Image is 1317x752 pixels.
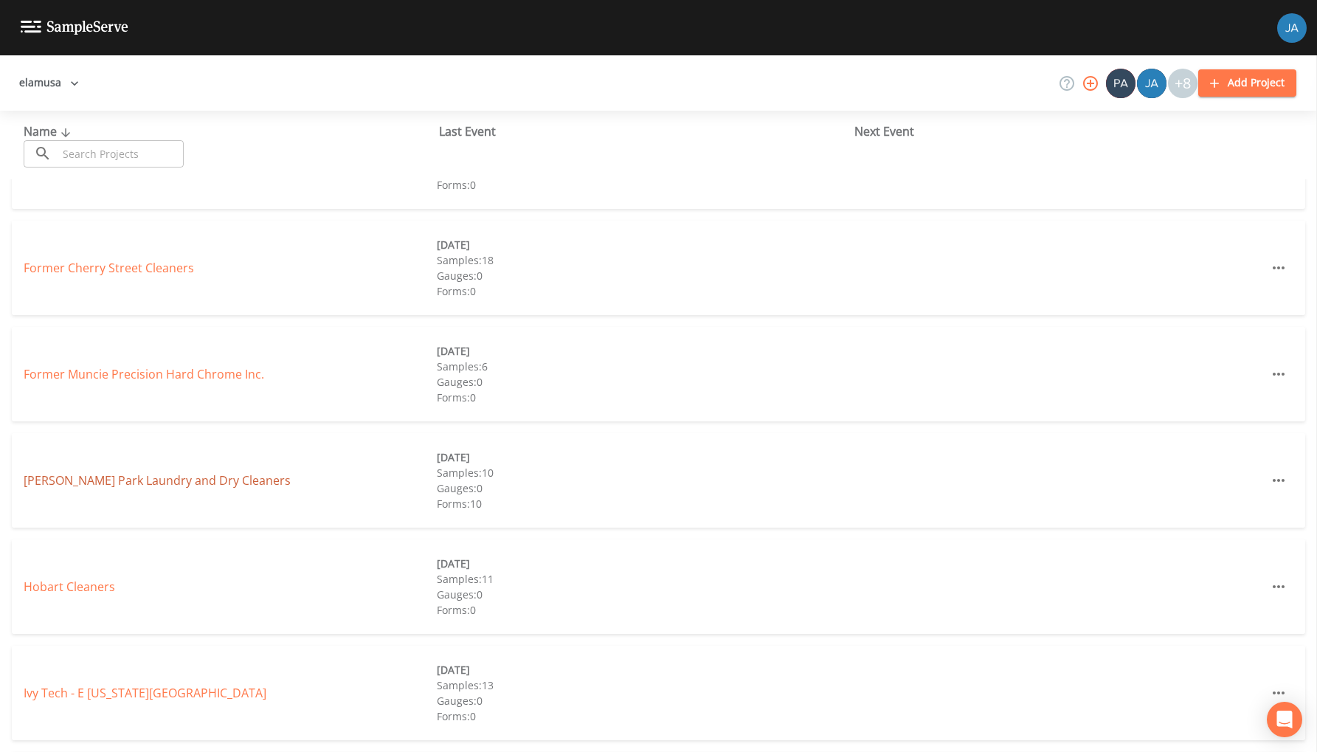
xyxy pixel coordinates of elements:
button: elamusa [13,69,85,97]
div: Samples: 18 [437,252,850,268]
input: Search Projects [58,140,184,168]
div: Gauges: 0 [437,587,850,602]
div: James Patrick Hogan [1136,69,1167,98]
div: [DATE] [437,556,850,571]
div: Samples: 11 [437,571,850,587]
div: Samples: 6 [437,359,850,374]
div: Gauges: 0 [437,268,850,283]
div: Forms: 0 [437,283,850,299]
div: Gauges: 0 [437,480,850,496]
a: Former Muncie Precision Hard Chrome Inc. [24,366,264,382]
div: Forms: 10 [437,496,850,511]
div: Samples: 10 [437,465,850,480]
div: Forms: 0 [437,602,850,618]
div: Last Event [439,123,854,140]
div: Forms: 0 [437,390,850,405]
div: Gauges: 0 [437,693,850,708]
div: Forms: 0 [437,177,850,193]
img: 747fbe677637578f4da62891070ad3f4 [1277,13,1307,43]
img: de60428fbf029cf3ba8fe1992fc15c16 [1137,69,1166,98]
div: Open Intercom Messenger [1267,702,1302,737]
div: [DATE] [437,449,850,465]
div: Samples: 13 [437,677,850,693]
div: Gauges: 0 [437,374,850,390]
div: +8 [1168,69,1197,98]
span: Name [24,123,75,139]
a: Ivy Tech - E [US_STATE][GEOGRAPHIC_DATA] [24,685,266,701]
img: 642d39ac0e0127a36d8cdbc932160316 [1106,69,1135,98]
div: Next Event [854,123,1270,140]
div: Forms: 0 [437,708,850,724]
a: [PERSON_NAME] Park Laundry and Dry Cleaners [24,472,291,489]
div: [DATE] [437,237,850,252]
div: [DATE] [437,662,850,677]
a: Hobart Cleaners [24,579,115,595]
button: Add Project [1198,69,1296,97]
div: Patrick Caulfield [1105,69,1136,98]
div: [DATE] [437,343,850,359]
a: Former Cherry Street Cleaners [24,260,194,276]
img: logo [21,21,128,35]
